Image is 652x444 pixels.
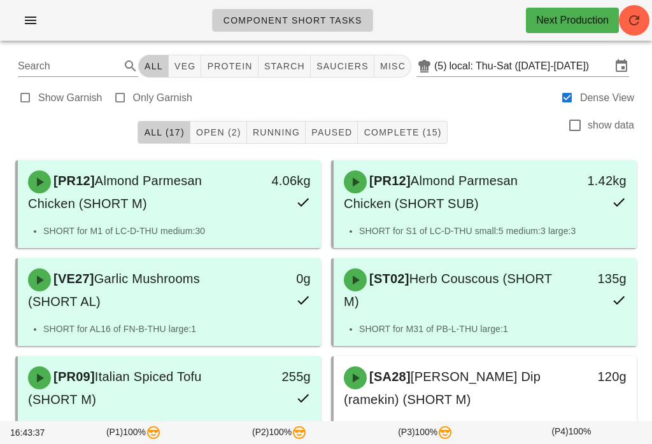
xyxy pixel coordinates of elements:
span: Almond Parmesan Chicken (SHORT M) [28,174,202,211]
span: Garlic Mushrooms (SHORT AL) [28,272,200,309]
li: SHORT for M1 of LC-D-THU medium:30 [43,224,311,238]
span: [VE27] [51,272,94,286]
div: 4.06kg [252,170,311,191]
div: 0g [252,268,311,289]
button: misc [374,55,411,78]
span: [PR09] [51,370,95,384]
span: All (17) [143,127,184,137]
div: (P4) 100% [499,422,644,443]
a: Component Short Tasks [212,9,373,32]
span: All [144,61,163,71]
div: (P3) 100% [353,422,499,443]
button: Running [247,121,306,144]
label: Show Garnish [38,92,103,104]
label: show data [588,119,634,132]
span: Paused [311,127,352,137]
button: Complete (15) [358,121,447,144]
span: [PR12] [367,174,411,188]
li: SHORT for S1 of LC-D-THU small:5 medium:3 large:3 [359,224,627,238]
button: All [138,55,169,78]
span: Herb Couscous (SHORT M) [344,272,552,309]
div: 1.42kg [567,170,627,191]
span: starch [264,61,305,71]
label: Only Garnish [133,92,192,104]
li: SHORT for AL16 of FN-B-THU large:1 [43,322,311,336]
label: Dense View [580,92,634,104]
button: Open (2) [190,121,247,144]
button: starch [259,55,311,78]
span: Component Short Tasks [223,15,362,25]
div: (P2) 100% [207,422,353,443]
span: Running [252,127,300,137]
div: (P1) 100% [60,422,206,443]
div: Next Production [536,13,609,28]
span: [ST02] [367,272,409,286]
button: protein [201,55,258,78]
div: 135g [567,268,627,289]
span: Italian Spiced Tofu (SHORT M) [28,370,202,406]
div: (5) [434,60,450,73]
div: 16:43:37 [8,424,60,442]
span: veg [174,61,196,71]
span: [SA28] [367,370,411,384]
button: sauciers [311,55,374,78]
li: SHORT for M31 of PB-L-THU large:1 [359,322,627,336]
li: SHORT for M10 of FN-D-THU medium:3 [359,420,627,434]
span: misc [379,61,406,71]
span: [PR12] [51,174,95,188]
span: protein [206,61,252,71]
button: All (17) [138,121,190,144]
div: 120g [567,366,627,387]
span: [PERSON_NAME] Dip (ramekin) (SHORT M) [344,370,541,406]
span: sauciers [316,61,369,71]
span: Almond Parmesan Chicken (SHORT SUB) [344,174,518,211]
li: SHORT for M13 of FN-L-THU medium:3 [43,420,311,434]
button: veg [169,55,202,78]
button: Paused [306,121,358,144]
div: 255g [252,366,311,387]
span: Complete (15) [363,127,441,137]
span: Open (2) [195,127,241,137]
